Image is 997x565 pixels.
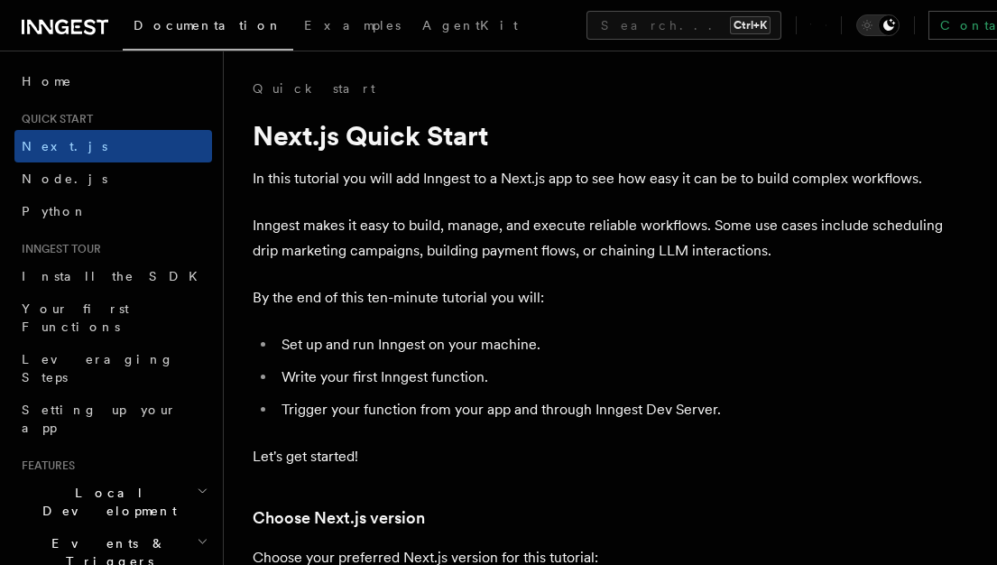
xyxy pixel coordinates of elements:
button: Local Development [14,477,212,527]
a: Node.js [14,162,212,195]
a: Documentation [123,5,293,51]
span: Examples [304,18,401,32]
a: Next.js [14,130,212,162]
a: Examples [293,5,411,49]
a: Install the SDK [14,260,212,292]
a: Leveraging Steps [14,343,212,394]
span: Local Development [14,484,197,520]
span: Leveraging Steps [22,352,174,384]
span: AgentKit [422,18,518,32]
span: Documentation [134,18,282,32]
span: Node.js [22,171,107,186]
kbd: Ctrl+K [730,16,771,34]
button: Search...Ctrl+K [586,11,781,40]
span: Quick start [14,112,93,126]
h1: Next.js Quick Start [253,119,968,152]
a: Choose Next.js version [253,505,425,531]
a: Python [14,195,212,227]
p: In this tutorial you will add Inngest to a Next.js app to see how easy it can be to build complex... [253,166,968,191]
button: Toggle dark mode [856,14,900,36]
span: Inngest tour [14,242,101,256]
p: By the end of this ten-minute tutorial you will: [253,285,968,310]
a: AgentKit [411,5,529,49]
li: Write your first Inngest function. [276,365,968,390]
p: Let's get started! [253,444,968,469]
span: Home [22,72,72,90]
a: Quick start [253,79,375,97]
span: Next.js [22,139,107,153]
span: Setting up your app [22,403,177,435]
span: Your first Functions [22,301,129,334]
span: Install the SDK [22,269,208,283]
span: Python [22,204,88,218]
li: Trigger your function from your app and through Inngest Dev Server. [276,397,968,422]
a: Home [14,65,212,97]
li: Set up and run Inngest on your machine. [276,332,968,357]
a: Your first Functions [14,292,212,343]
span: Features [14,458,75,473]
a: Setting up your app [14,394,212,444]
p: Inngest makes it easy to build, manage, and execute reliable workflows. Some use cases include sc... [253,213,968,264]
